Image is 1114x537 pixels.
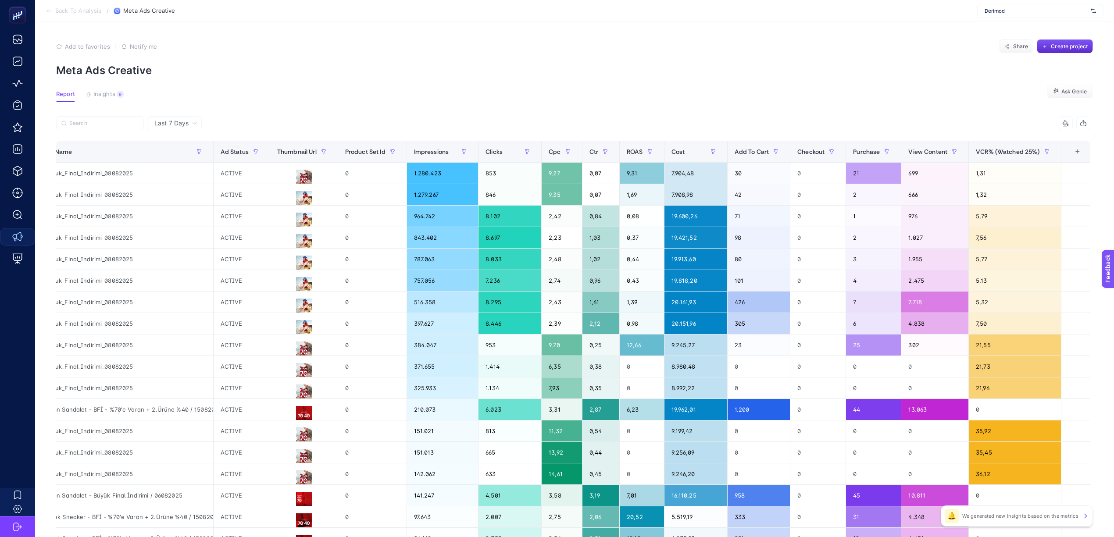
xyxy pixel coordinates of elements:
div: 0 [338,377,407,398]
div: ACTIVE [214,270,270,291]
span: View Content [908,148,947,155]
span: VCR% (Watched 25%) [976,148,1040,155]
div: 0,44 [582,442,619,463]
div: 12,66 [620,334,664,356]
div: ACTIVE [214,249,270,270]
div: Erkek Sneaker - BFİ - %70'e Varan + 2.Ürüne %40 / 15082025 [38,506,213,527]
div: ACTIVE [214,420,270,441]
div: 0 [901,463,968,484]
div: 42 [728,184,790,205]
button: Create project [1037,39,1093,53]
div: 371.655 [407,356,478,377]
div: 4.501 [478,485,541,506]
div: 23 [728,334,790,356]
div: 0,07 [582,163,619,184]
button: Add to favorites [56,43,110,50]
div: 0 [901,442,968,463]
div: 0,08 [620,206,664,227]
div: 1,03 [582,227,619,248]
button: Share [999,39,1033,53]
div: 666 [901,184,968,205]
span: Report [56,91,75,98]
div: 0 [620,356,664,377]
div: 8.992,22 [664,377,727,398]
div: 19.818,20 [664,270,727,291]
div: 35,45 [969,442,1061,463]
div: 1.134 [478,377,541,398]
div: 0 [620,377,664,398]
div: 302 [901,334,968,356]
div: Buyuk_Final_Indirimi_08082025 [38,313,213,334]
span: Add to favorites [65,43,110,50]
div: 8.446 [478,313,541,334]
div: 14,61 [542,463,582,484]
div: 20.151,96 [664,313,727,334]
div: 0 [338,485,407,506]
div: 141.247 [407,485,478,506]
div: ACTIVE [214,227,270,248]
div: ACTIVE [214,399,270,420]
div: 0 [790,292,846,313]
div: 31 [846,506,901,527]
div: 2,12 [582,313,619,334]
span: Back To Analysis [55,7,101,14]
div: 35,92 [969,420,1061,441]
div: 44 [846,399,901,420]
div: Kadın Sandalet - Büyük Final İndirimi / 06082025 [38,485,213,506]
img: svg%3e [1091,7,1096,15]
div: 7,56 [969,227,1061,248]
div: 19.421,52 [664,227,727,248]
div: 0 [338,463,407,484]
span: Clicks [486,148,503,155]
div: Kadın Sandalet - BFİ - %70'e Varan + 2.Ürüne %40 / 15082025 [38,399,213,420]
div: 36,12 [969,463,1061,484]
div: ACTIVE [214,356,270,377]
div: 0 [790,249,846,270]
div: 0 [846,377,901,398]
div: 1.279.267 [407,184,478,205]
div: 1,32 [969,184,1061,205]
div: 7,93 [542,377,582,398]
div: 21,73 [969,356,1061,377]
div: 0 [790,313,846,334]
div: 2.475 [901,270,968,291]
span: Share [1013,43,1028,50]
div: 813 [478,420,541,441]
div: Buyuk_Final_Indirimi_08082025 [38,249,213,270]
div: 7 [846,292,901,313]
div: 953 [478,334,541,356]
p: Meta Ads Creative [56,64,1093,77]
div: 9 [117,91,124,98]
div: 1.414 [478,356,541,377]
div: Buyuk_Final_Indirimi_08082025 [38,420,213,441]
div: 0 [338,206,407,227]
div: 45 [846,485,901,506]
div: 0 [901,420,968,441]
div: 0 [901,356,968,377]
div: Buyuk_Final_Indirimi_08082025 [38,163,213,184]
div: 8.980,48 [664,356,727,377]
div: 🔔 [945,509,959,523]
div: 0 [790,463,846,484]
div: 97.643 [407,506,478,527]
div: Buyuk_Final_Indirimi_08082025 [38,442,213,463]
div: 2 [846,227,901,248]
div: 2,42 [542,206,582,227]
div: 71 [728,206,790,227]
div: Buyuk_Final_Indirimi_08082025 [38,270,213,291]
div: 0 [969,485,1061,506]
div: 0,45 [582,463,619,484]
div: Buyuk_Final_Indirimi_08082025 [38,356,213,377]
div: 25 [846,334,901,356]
div: 3 [846,249,901,270]
span: Thumbnail Url [277,148,317,155]
div: 151.013 [407,442,478,463]
div: 0 [728,463,790,484]
div: 0 [338,506,407,527]
span: Feedback [5,3,33,10]
span: Impressions [414,148,449,155]
div: 0,37 [620,227,664,248]
div: 5.519,19 [664,506,727,527]
div: 1,02 [582,249,619,270]
div: 699 [901,163,968,184]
